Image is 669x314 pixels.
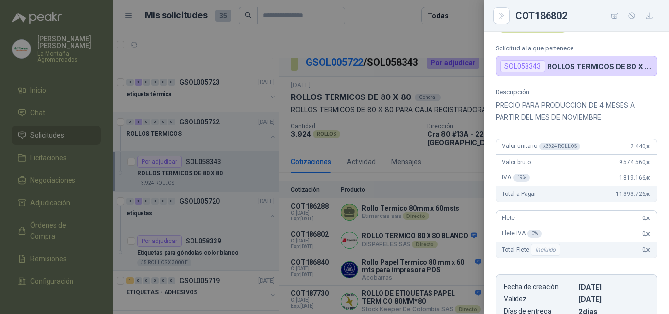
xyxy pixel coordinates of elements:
[502,215,515,221] span: Flete
[645,160,651,165] span: ,00
[502,230,542,238] span: Flete IVA
[531,244,560,256] div: Incluido
[642,246,651,253] span: 0
[539,143,580,150] div: x 3924 ROLLOS
[578,283,649,291] p: [DATE]
[645,175,651,181] span: ,40
[502,159,530,166] span: Valor bruto
[504,283,574,291] p: Fecha de creación
[504,295,574,303] p: Validez
[642,230,651,237] span: 0
[645,247,651,253] span: ,00
[578,295,649,303] p: [DATE]
[502,191,536,197] span: Total a Pagar
[496,45,657,52] p: Solicitud a la que pertenece
[500,60,545,72] div: SOL058343
[515,8,657,24] div: COT186802
[645,144,651,149] span: ,00
[645,192,651,197] span: ,40
[502,244,562,256] span: Total Flete
[496,10,507,22] button: Close
[619,174,651,181] span: 1.819.166
[547,62,653,71] p: ROLLOS TERMICOS DE 80 X 80
[496,88,657,96] p: Descripción
[527,230,542,238] div: 0 %
[642,215,651,221] span: 0
[502,143,580,150] span: Valor unitario
[496,99,657,123] p: PRECIO PARA PRODUCCION DE 4 MESES A PARTIR DEL MES DE NOVIEMBRE
[513,174,530,182] div: 19 %
[616,191,651,197] span: 11.393.726
[645,231,651,237] span: ,00
[630,143,651,150] span: 2.440
[502,174,530,182] span: IVA
[645,216,651,221] span: ,00
[619,159,651,166] span: 9.574.560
